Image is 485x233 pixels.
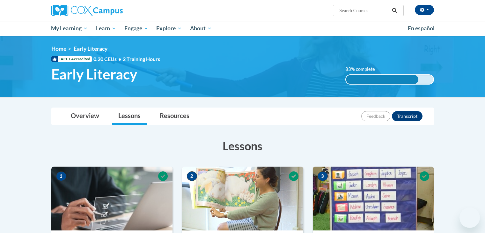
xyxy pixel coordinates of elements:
[392,111,423,121] button: Transcript
[112,108,147,125] a: Lessons
[64,108,106,125] a: Overview
[187,171,197,181] span: 2
[345,66,382,73] label: 83% complete
[153,108,196,125] a: Resources
[404,22,439,35] a: En español
[182,167,303,230] img: Course Image
[96,25,116,32] span: Learn
[74,45,107,52] span: Early Literacy
[124,25,148,32] span: Engage
[152,21,186,36] a: Explore
[93,56,123,63] span: 0.20 CEUs
[51,5,173,16] a: Cox Campus
[56,171,66,181] span: 1
[51,66,137,83] span: Early Literacy
[51,45,66,52] a: Home
[313,167,434,230] img: Course Image
[390,7,399,14] button: Search
[51,138,434,154] h3: Lessons
[346,75,418,84] div: 83% complete
[42,21,444,36] div: Main menu
[51,25,88,32] span: My Learning
[47,21,92,36] a: My Learning
[92,21,120,36] a: Learn
[361,111,390,121] button: Feedback
[186,21,216,36] a: About
[459,207,480,228] iframe: Button to launch messaging window
[51,5,123,16] img: Cox Campus
[339,7,390,14] input: Search Courses
[408,25,435,32] span: En español
[415,5,434,15] button: Account Settings
[318,171,328,181] span: 3
[123,56,160,62] span: 2 Training Hours
[118,56,121,62] span: •
[51,167,173,230] img: Course Image
[51,56,92,62] span: IACET Accredited
[190,25,212,32] span: About
[156,25,182,32] span: Explore
[120,21,152,36] a: Engage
